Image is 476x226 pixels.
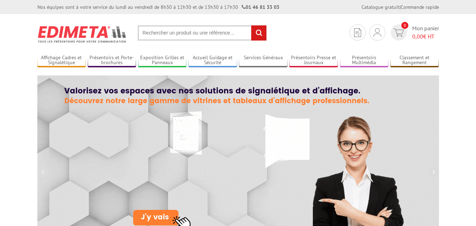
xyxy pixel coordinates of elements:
[138,25,267,41] input: Rechercher un produit ou une référence...
[361,4,439,11] div: |
[390,55,439,66] a: Classement et Rangement
[289,55,338,66] a: Présentoirs Presse et Journaux
[401,22,408,29] span: 0
[251,25,266,41] input: rechercher
[354,28,361,37] img: devis rapide
[394,29,404,37] img: devis rapide
[340,55,389,66] a: Présentoirs Multimédia
[37,21,127,47] img: Présentoir, panneau, stand - Edimeta - PLV, affichage, mobilier bureau, entreprise
[373,28,381,37] img: devis rapide
[389,24,439,41] a: devis rapide 0 Mon panier 0,00€ HT
[361,4,400,10] a: Catalogue gratuit
[412,32,439,41] span: € HT
[412,24,439,41] span: Mon panier
[401,4,439,10] a: Commande rapide
[412,33,423,40] span: 0,00
[242,4,279,10] strong: 01 46 81 33 03
[37,55,86,66] a: Affichage Cadres et Signalétique
[88,55,136,66] a: Présentoirs et Porte-brochures
[37,4,279,11] div: Nos équipes sont à votre service du lundi au vendredi de 8h30 à 12h30 et de 13h30 à 17h30
[188,55,237,66] a: Accueil Guidage et Sécurité
[239,55,288,66] a: Services Généraux
[138,55,187,66] a: Exposition Grilles et Panneaux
